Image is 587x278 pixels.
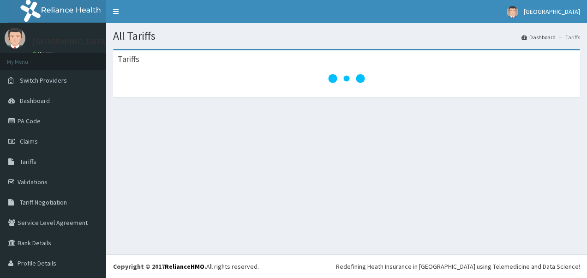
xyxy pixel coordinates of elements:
[20,198,67,206] span: Tariff Negotiation
[521,33,556,41] a: Dashboard
[118,55,139,63] h3: Tariffs
[336,262,580,271] div: Redefining Heath Insurance in [GEOGRAPHIC_DATA] using Telemedicine and Data Science!
[113,30,580,42] h1: All Tariffs
[5,28,25,48] img: User Image
[507,6,518,18] img: User Image
[524,7,580,16] span: [GEOGRAPHIC_DATA]
[20,97,50,105] span: Dashboard
[20,157,36,166] span: Tariffs
[20,137,38,145] span: Claims
[557,33,580,41] li: Tariffs
[20,76,67,85] span: Switch Providers
[328,60,365,97] svg: audio-loading
[32,37,108,46] p: [GEOGRAPHIC_DATA]
[165,262,204,271] a: RelianceHMO
[32,50,54,57] a: Online
[113,262,206,271] strong: Copyright © 2017 .
[106,254,587,278] footer: All rights reserved.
